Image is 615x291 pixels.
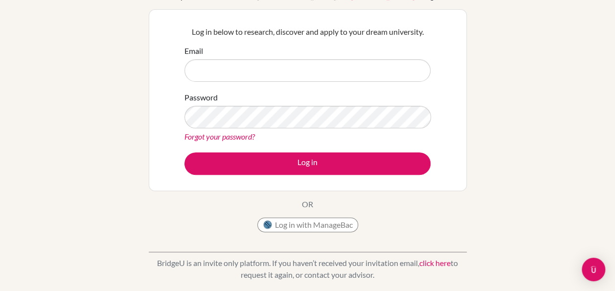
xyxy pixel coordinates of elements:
button: Log in [184,152,431,175]
a: click here [419,258,451,267]
button: Log in with ManageBac [257,218,358,232]
div: Open Intercom Messenger [582,258,605,281]
p: BridgeU is an invite only platform. If you haven’t received your invitation email, to request it ... [149,257,467,281]
label: Email [184,45,203,57]
p: OR [302,198,313,210]
p: Log in below to research, discover and apply to your dream university. [184,26,431,38]
a: Forgot your password? [184,132,255,141]
label: Password [184,92,218,103]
